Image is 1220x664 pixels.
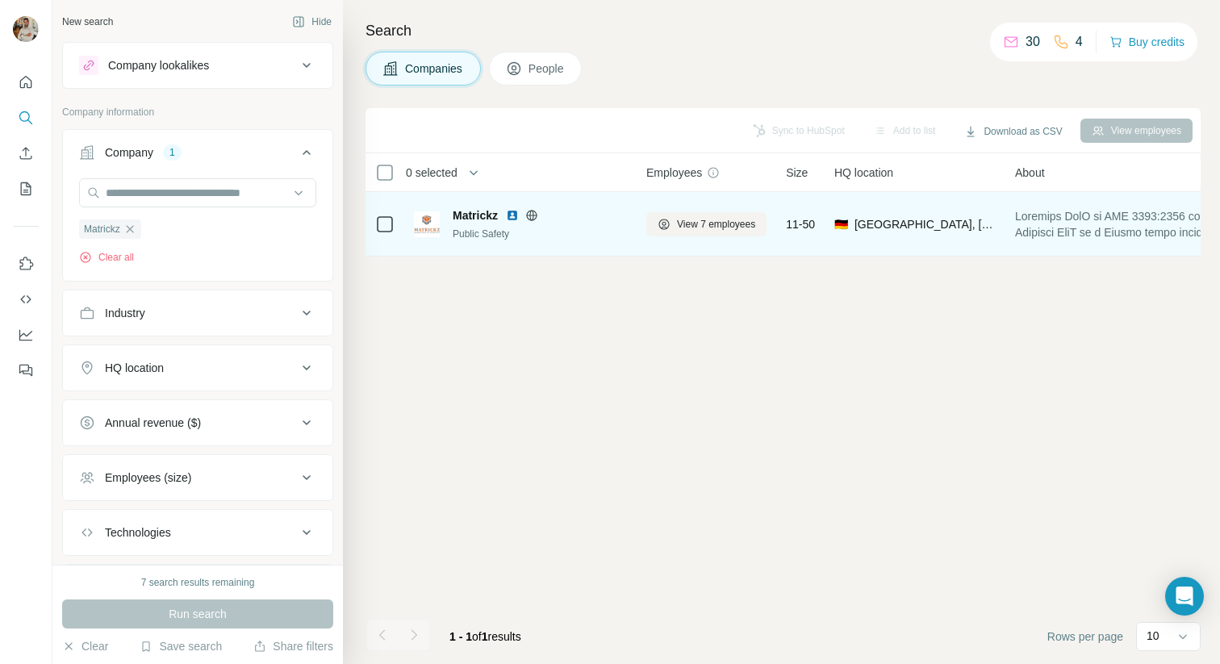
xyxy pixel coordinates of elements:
span: About [1015,165,1045,181]
span: results [449,630,521,643]
button: View 7 employees [646,212,767,236]
button: Company lookalikes [63,46,332,85]
div: Open Intercom Messenger [1165,577,1204,616]
button: Technologies [63,513,332,552]
span: Rows per page [1047,629,1123,645]
h4: Search [366,19,1201,42]
button: Employees (size) [63,458,332,497]
span: Matrickz [453,207,498,223]
div: 1 [163,145,182,160]
p: Company information [62,105,333,119]
button: Industry [63,294,332,332]
div: Company lookalikes [108,57,209,73]
div: Industry [105,305,145,321]
button: Share filters [253,638,333,654]
span: Size [786,165,808,181]
div: Employees (size) [105,470,191,486]
span: 11-50 [786,216,815,232]
button: Download as CSV [953,119,1073,144]
div: New search [62,15,113,29]
button: Save search [140,638,222,654]
span: of [472,630,482,643]
div: Public Safety [453,227,627,241]
button: Use Surfe on LinkedIn [13,249,39,278]
button: Use Surfe API [13,285,39,314]
div: Technologies [105,524,171,541]
span: 🇩🇪 [834,216,848,232]
span: 1 [482,630,488,643]
span: Companies [405,61,464,77]
button: Clear [62,638,108,654]
div: HQ location [105,360,164,376]
span: People [529,61,566,77]
div: Annual revenue ($) [105,415,201,431]
span: HQ location [834,165,893,181]
span: 0 selected [406,165,457,181]
button: Quick start [13,68,39,97]
button: Company1 [63,133,332,178]
p: 10 [1147,628,1159,644]
button: Dashboard [13,320,39,349]
img: Logo of Matrickz [414,211,440,237]
span: View 7 employees [677,217,755,232]
div: 7 search results remaining [141,575,255,590]
img: Avatar [13,16,39,42]
span: 1 - 1 [449,630,472,643]
button: My lists [13,174,39,203]
button: Buy credits [1109,31,1184,53]
span: Matrickz [84,222,120,236]
button: HQ location [63,349,332,387]
img: LinkedIn logo [506,209,519,222]
div: Company [105,144,153,161]
button: Annual revenue ($) [63,403,332,442]
button: Enrich CSV [13,139,39,168]
button: Feedback [13,356,39,385]
span: [GEOGRAPHIC_DATA], [GEOGRAPHIC_DATA]|[GEOGRAPHIC_DATA]|[GEOGRAPHIC_DATA] [854,216,996,232]
p: 4 [1076,32,1083,52]
span: Employees [646,165,702,181]
p: 30 [1026,32,1040,52]
button: Search [13,103,39,132]
button: Hide [281,10,343,34]
button: Clear all [79,250,134,265]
